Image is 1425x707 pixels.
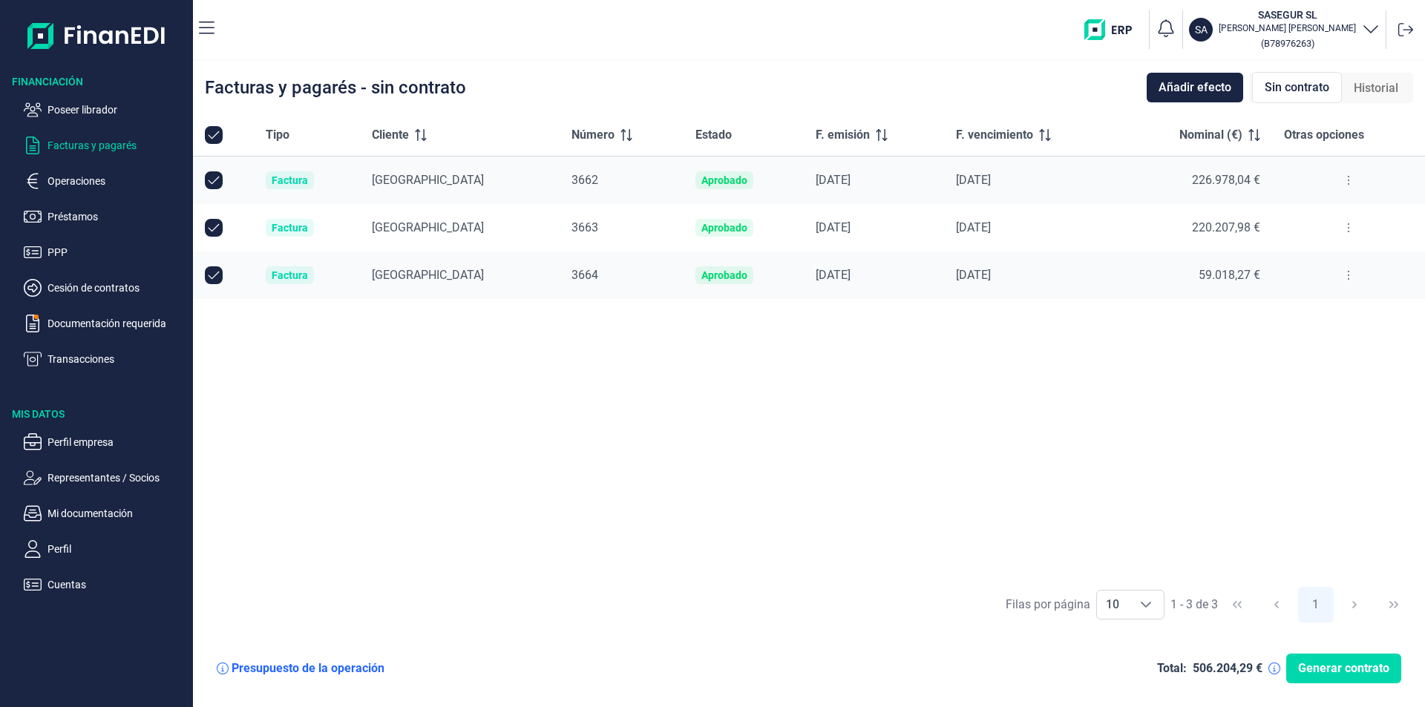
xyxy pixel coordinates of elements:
span: 3664 [571,268,598,282]
button: SASASEGUR SL[PERSON_NAME] [PERSON_NAME](B78976263) [1189,7,1380,52]
button: Documentación requerida [24,315,187,332]
button: Cesión de contratos [24,279,187,297]
span: 10 [1097,591,1128,619]
span: Añadir efecto [1159,79,1231,96]
span: F. emisión [816,126,870,144]
span: [GEOGRAPHIC_DATA] [372,220,484,234]
div: [DATE] [816,220,933,235]
div: Factura [272,174,308,186]
button: Generar contrato [1286,654,1401,683]
p: Cuentas [47,576,187,593]
div: [DATE] [816,268,933,283]
div: Factura [272,269,308,281]
span: 3662 [571,173,598,187]
img: erp [1084,19,1143,40]
div: Filas por página [1006,596,1090,614]
span: Historial [1354,79,1398,97]
div: Aprobado [701,222,747,234]
div: [DATE] [956,268,1107,283]
div: Aprobado [701,174,747,186]
button: Mi documentación [24,504,187,522]
span: 226.978,04 € [1192,173,1260,187]
p: Perfil empresa [47,433,187,451]
span: Otras opciones [1284,126,1364,144]
p: Transacciones [47,350,187,368]
h3: SASEGUR SL [1219,7,1356,22]
div: Total: [1157,661,1187,676]
span: 3663 [571,220,598,234]
span: Número [571,126,615,144]
p: Operaciones [47,172,187,190]
span: Sin contrato [1265,79,1329,96]
button: First Page [1219,587,1255,622]
div: Sin contrato [1252,72,1342,103]
div: 506.204,29 € [1193,661,1262,676]
span: 1 - 3 de 3 [1170,599,1218,611]
button: Previous Page [1259,587,1294,622]
span: Nominal (€) [1179,126,1242,144]
button: Operaciones [24,172,187,190]
div: [DATE] [956,220,1107,235]
span: 220.207,98 € [1192,220,1260,234]
p: PPP [47,243,187,261]
p: Representantes / Socios [47,469,187,487]
button: Page 1 [1298,587,1334,622]
span: [GEOGRAPHIC_DATA] [372,268,484,282]
button: Perfil [24,540,187,558]
span: [GEOGRAPHIC_DATA] [372,173,484,187]
p: Préstamos [47,208,187,226]
span: Tipo [266,126,289,144]
button: Next Page [1337,587,1372,622]
p: Perfil [47,540,187,558]
button: Préstamos [24,208,187,226]
span: Generar contrato [1298,660,1389,677]
div: Choose [1128,591,1164,619]
button: PPP [24,243,187,261]
div: Facturas y pagarés - sin contrato [205,79,466,96]
div: [DATE] [816,173,933,188]
p: Poseer librador [47,101,187,119]
div: [DATE] [956,173,1107,188]
span: F. vencimiento [956,126,1033,144]
div: Aprobado [701,269,747,281]
img: Logo de aplicación [27,12,166,59]
span: Estado [695,126,732,144]
div: Row Unselected null [205,171,223,189]
p: [PERSON_NAME] [PERSON_NAME] [1219,22,1356,34]
p: Mi documentación [47,504,187,522]
div: Historial [1342,73,1410,103]
small: Copiar cif [1261,38,1314,49]
button: Perfil empresa [24,433,187,451]
span: 59.018,27 € [1199,268,1260,282]
p: Documentación requerida [47,315,187,332]
div: Row Unselected null [205,266,223,284]
button: Cuentas [24,576,187,593]
div: All items selected [205,126,223,144]
button: Facturas y pagarés [24,137,187,154]
div: Factura [272,222,308,234]
button: Representantes / Socios [24,469,187,487]
span: Cliente [372,126,409,144]
button: Transacciones [24,350,187,368]
p: Cesión de contratos [47,279,187,297]
div: Presupuesto de la operación [232,661,384,676]
button: Añadir efecto [1147,73,1243,102]
div: Row Unselected null [205,219,223,237]
button: Poseer librador [24,101,187,119]
p: SA [1195,22,1208,37]
p: Facturas y pagarés [47,137,187,154]
button: Last Page [1376,587,1412,622]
